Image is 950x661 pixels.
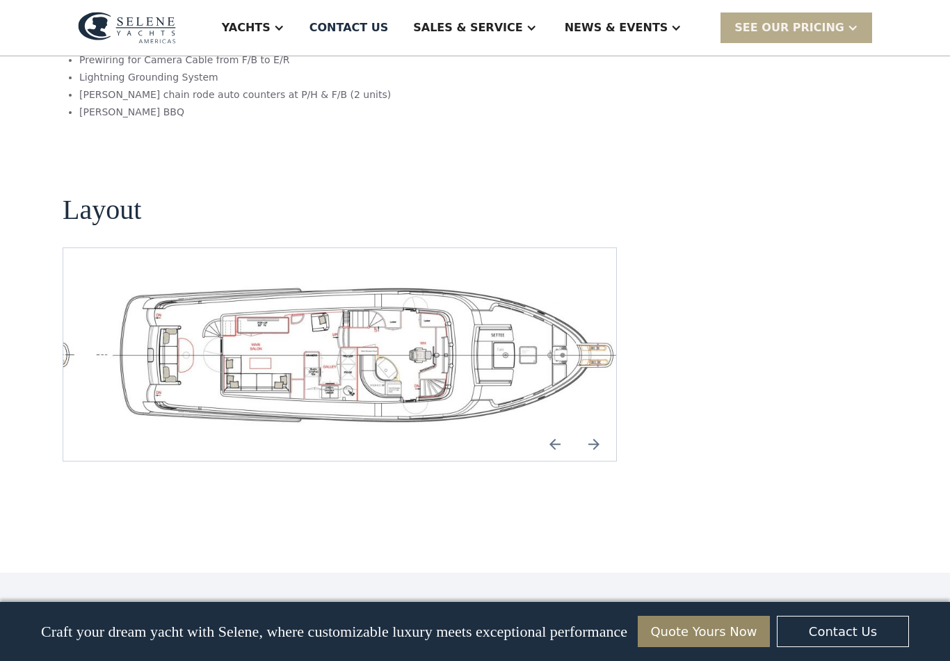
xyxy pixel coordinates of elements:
[734,19,844,36] div: SEE Our Pricing
[41,623,627,641] p: Craft your dream yacht with Selene, where customizable luxury meets exceptional performance
[18,580,168,591] strong: Yes, I'd like to receive SMS updates.
[413,19,522,36] div: Sales & Service
[1,534,188,558] span: We respect your time - only the good stuff, never spam.
[3,578,15,589] input: Yes, I'd like to receive SMS updates.Reply STOP to unsubscribe at any time.
[63,195,141,225] h2: Layout
[720,13,872,42] div: SEE Our Pricing
[79,53,533,67] li: Prewiring for Camera Cable from F/B to E/R
[577,427,611,461] a: Next slide
[638,616,770,647] a: Quote Yours Now
[3,623,15,635] input: I want to subscribe to your Newsletter.Unsubscribe any time by clicking the link at the bottom of...
[538,427,572,461] a: Previous slide
[3,626,129,649] strong: I want to subscribe to your Newsletter.
[97,281,627,427] div: 2 / 3
[309,19,389,36] div: Contact US
[777,616,909,647] a: Contact Us
[538,427,572,461] img: icon
[97,281,627,427] a: open lightbox
[79,105,533,120] li: [PERSON_NAME] BBQ
[78,12,176,44] img: logo
[577,427,611,461] img: icon
[79,88,533,102] li: [PERSON_NAME] chain rode auto counters at P/H & F/B (2 units)
[3,580,191,603] span: Reply STOP to unsubscribe at any time.
[565,19,668,36] div: News & EVENTS
[222,19,271,36] div: Yachts
[1,488,201,525] span: Tick the box below to receive occasional updates, exclusive offers, and VIP access via text message.
[79,70,533,85] li: Lightning Grounding System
